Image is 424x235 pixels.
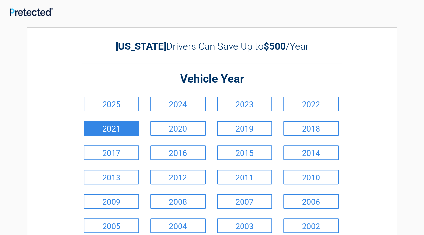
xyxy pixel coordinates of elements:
b: $500 [264,41,286,52]
a: 2005 [84,218,139,233]
a: 2020 [150,121,206,136]
a: 2006 [283,194,339,209]
a: 2016 [150,145,206,160]
h2: Drivers Can Save Up to /Year [82,41,342,52]
a: 2014 [283,145,339,160]
img: Main Logo [10,8,53,16]
a: 2015 [217,145,272,160]
a: 2017 [84,145,139,160]
a: 2022 [283,97,339,111]
a: 2012 [150,170,206,184]
a: 2018 [283,121,339,136]
a: 2008 [150,194,206,209]
a: 2011 [217,170,272,184]
a: 2024 [150,97,206,111]
a: 2009 [84,194,139,209]
a: 2007 [217,194,272,209]
h2: Vehicle Year [82,72,342,87]
b: [US_STATE] [116,41,166,52]
a: 2004 [150,218,206,233]
a: 2021 [84,121,139,136]
a: 2013 [84,170,139,184]
a: 2019 [217,121,272,136]
a: 2010 [283,170,339,184]
a: 2003 [217,218,272,233]
a: 2002 [283,218,339,233]
a: 2025 [84,97,139,111]
a: 2023 [217,97,272,111]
